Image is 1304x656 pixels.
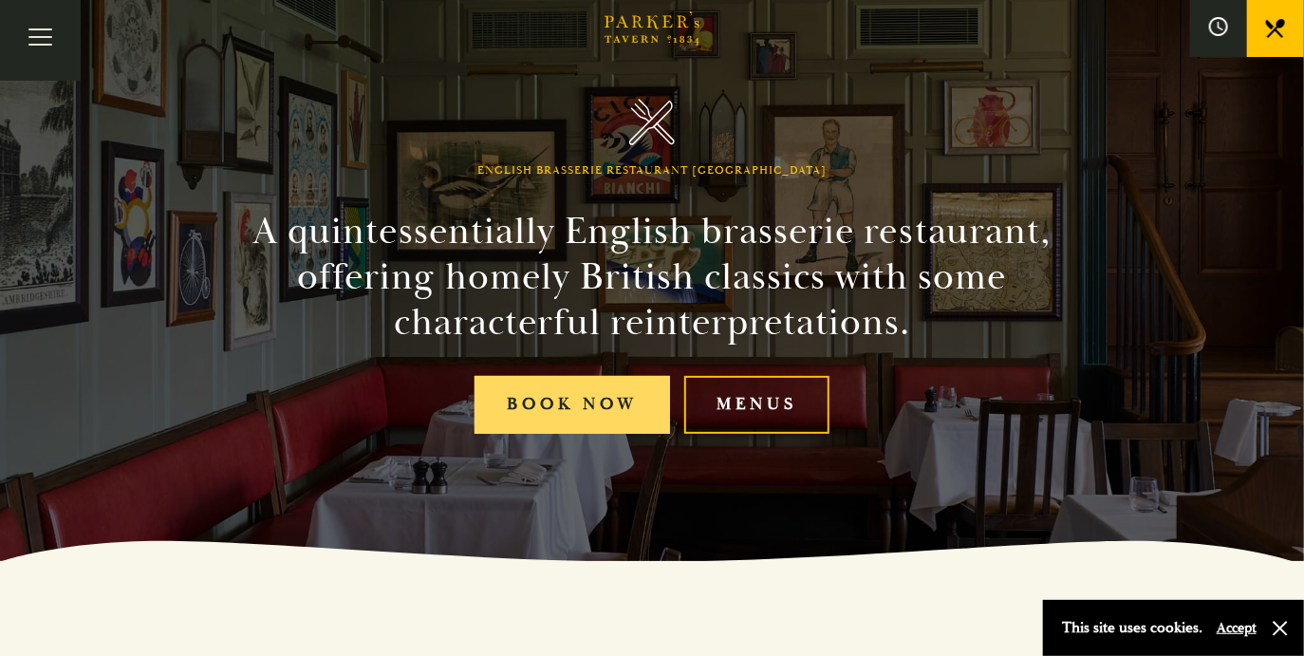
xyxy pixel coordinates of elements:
button: Accept [1217,619,1257,637]
img: Parker's Tavern Brasserie Cambridge [629,99,676,145]
a: Book Now [475,376,670,434]
h1: English Brasserie Restaurant [GEOGRAPHIC_DATA] [477,164,827,178]
a: Menus [684,376,829,434]
h2: A quintessentially English brasserie restaurant, offering homely British classics with some chara... [219,209,1085,346]
button: Close and accept [1271,619,1290,638]
p: This site uses cookies. [1062,614,1202,642]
